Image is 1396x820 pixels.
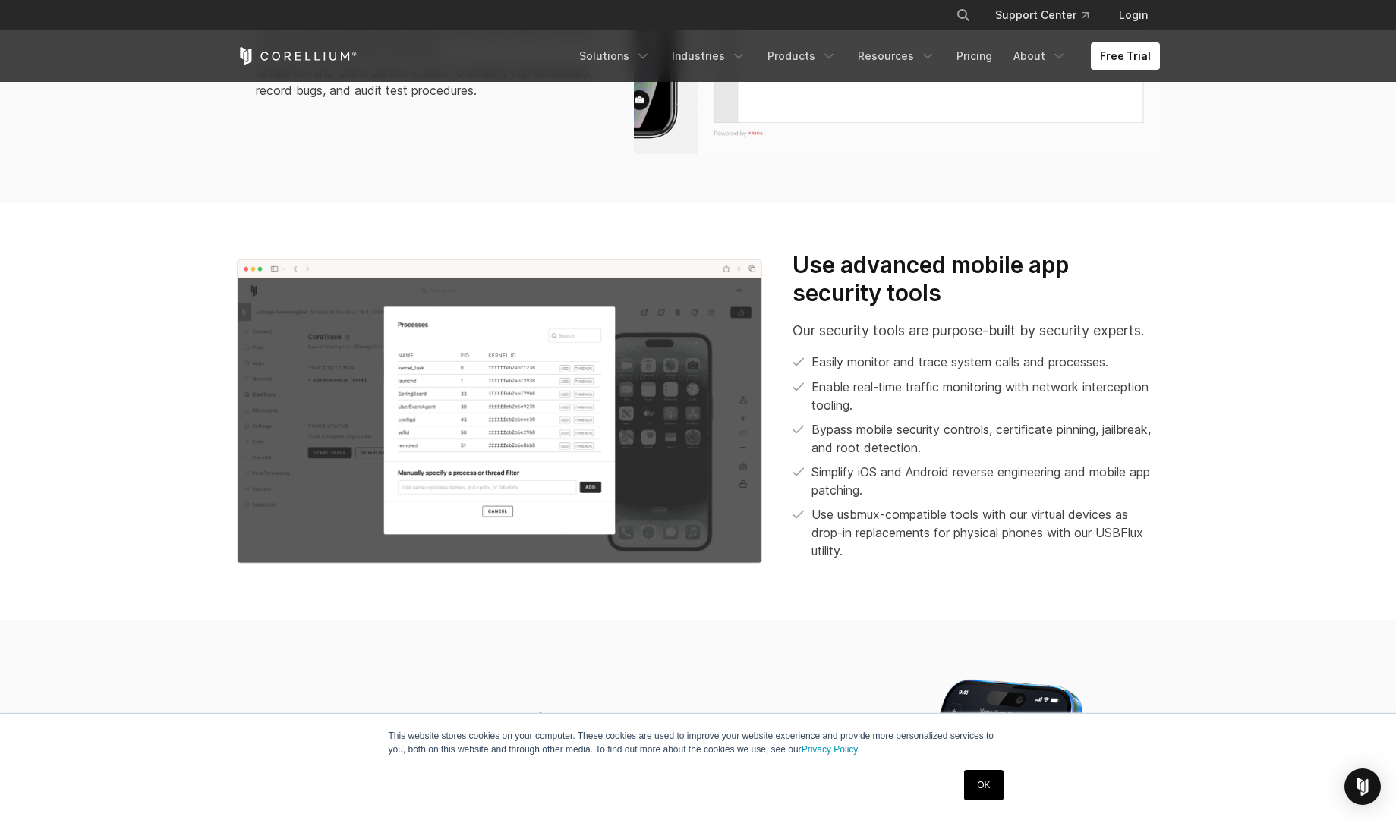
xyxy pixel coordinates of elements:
[811,463,1159,499] p: Simplify iOS and Android reverse engineering and mobile app patching.
[1004,42,1076,70] a: About
[237,708,688,737] h3: Leverage MATRIX™ automation
[849,42,944,70] a: Resources
[793,320,1159,341] p: Our security tools are purpose-built by security experts.
[1091,42,1160,70] a: Free Trial
[1107,2,1160,29] a: Login
[570,42,660,70] a: Solutions
[1344,768,1381,805] div: Open Intercom Messenger
[811,505,1159,560] span: Use usbmux-compatible tools with our virtual devices as drop-in replacements for physical phones ...
[947,42,1001,70] a: Pricing
[811,353,1108,371] p: Easily monitor and trace system calls and processes.
[389,729,1008,756] p: This website stores cookies on your computer. These cookies are used to improve your website expe...
[950,2,977,29] button: Search
[802,744,860,755] a: Privacy Policy.
[793,251,1159,308] h3: Use advanced mobile app security tools
[570,42,1160,70] div: Navigation Menu
[758,42,846,70] a: Products
[964,770,1003,800] a: OK
[937,2,1160,29] div: Navigation Menu
[811,420,1159,457] p: Bypass mobile security controls, certificate pinning, jailbreak, and root detection.
[811,378,1159,414] p: Enable real-time traffic monitoring with network interception tooling.
[663,42,755,70] a: Industries
[237,259,763,564] img: CoreTrace Processes in Corellium's virtual hardware platform
[983,2,1101,29] a: Support Center
[237,47,358,65] a: Corellium Home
